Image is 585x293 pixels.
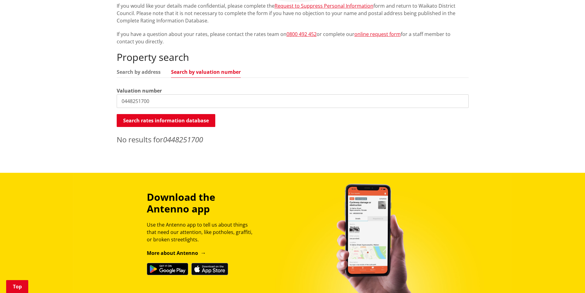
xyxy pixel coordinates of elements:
[147,221,258,243] p: Use the Antenno app to tell us about things that need our attention, like potholes, graffiti, or ...
[6,280,28,293] a: Top
[354,31,401,38] a: online request form
[117,2,469,24] p: If you would like your details made confidential, please complete the form and return to Waikato ...
[117,134,469,145] p: No results for
[275,2,373,9] a: Request to Suppress Personal Information
[117,87,162,94] label: Valuation number
[117,30,469,45] p: If you have a question about your rates, please contact the rates team on or complete our for a s...
[557,267,579,289] iframe: Messenger Launcher
[163,134,203,145] em: 0448251700
[147,263,188,275] img: Get it on Google Play
[117,114,215,127] button: Search rates information database
[171,69,241,74] a: Search by valuation number
[147,250,206,256] a: More about Antenno
[117,69,161,74] a: Search by address
[147,191,258,215] h3: Download the Antenno app
[117,51,469,63] h2: Property search
[117,94,469,108] input: e.g. 03920/020.01A
[191,263,228,275] img: Download on the App Store
[287,31,317,38] a: 0800 492 452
